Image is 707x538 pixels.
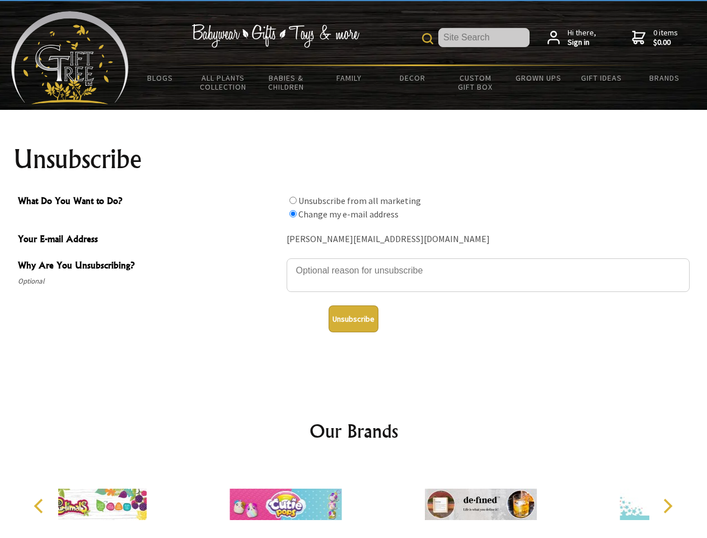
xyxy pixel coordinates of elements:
[653,27,678,48] span: 0 items
[653,38,678,48] strong: $0.00
[507,66,570,90] a: Grown Ups
[192,66,255,99] a: All Plants Collection
[287,231,690,248] div: [PERSON_NAME][EMAIL_ADDRESS][DOMAIN_NAME]
[191,24,359,48] img: Babywear - Gifts - Toys & more
[22,418,685,444] h2: Our Brands
[18,275,281,288] span: Optional
[655,494,680,518] button: Next
[438,28,530,47] input: Site Search
[28,494,53,518] button: Previous
[632,28,678,48] a: 0 items$0.00
[298,195,421,206] label: Unsubscribe from all marketing
[444,66,507,99] a: Custom Gift Box
[633,66,696,90] a: Brands
[255,66,318,99] a: Babies & Children
[318,66,381,90] a: Family
[18,258,281,275] span: Why Are You Unsubscribing?
[570,66,633,90] a: Gift Ideas
[287,258,690,292] textarea: Why Are You Unsubscribing?
[289,210,297,217] input: What Do You Want to Do?
[381,66,444,90] a: Decor
[289,197,297,204] input: What Do You Want to Do?
[329,305,378,332] button: Unsubscribe
[18,194,281,210] span: What Do You Want to Do?
[422,33,433,44] img: product search
[129,66,192,90] a: BLOGS
[13,146,694,173] h1: Unsubscribe
[11,11,129,104] img: Babyware - Gifts - Toys and more...
[18,232,281,248] span: Your E-mail Address
[568,38,596,48] strong: Sign in
[547,28,596,48] a: Hi there,Sign in
[568,28,596,48] span: Hi there,
[298,208,399,220] label: Change my e-mail address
